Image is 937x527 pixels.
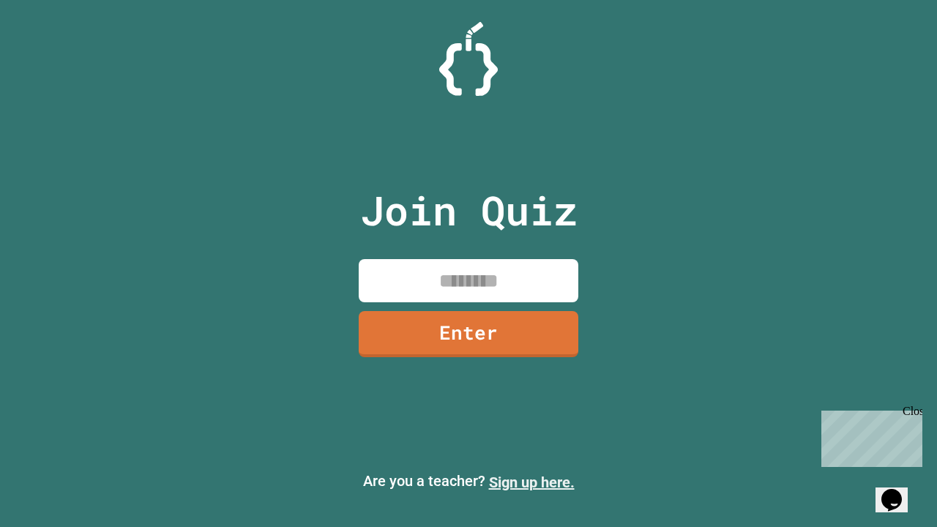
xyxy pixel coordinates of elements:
p: Join Quiz [360,180,578,241]
a: Sign up here. [489,474,575,491]
div: Chat with us now!Close [6,6,101,93]
img: Logo.svg [439,22,498,96]
a: Enter [359,311,578,357]
iframe: chat widget [815,405,922,467]
p: Are you a teacher? [12,470,925,493]
iframe: chat widget [876,468,922,512]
